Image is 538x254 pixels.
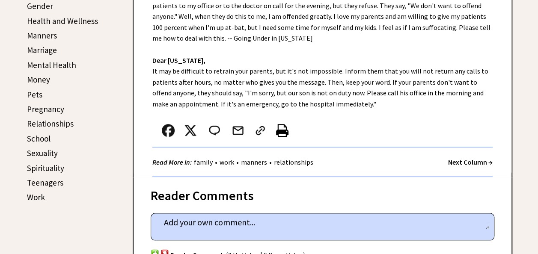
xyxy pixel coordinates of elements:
[276,124,288,137] img: printer%20icon.png
[27,30,57,41] a: Manners
[27,192,45,202] a: Work
[27,60,76,70] a: Mental Health
[27,104,64,114] a: Pregnancy
[27,118,74,129] a: Relationships
[27,163,64,173] a: Spirituality
[152,56,205,65] strong: Dear [US_STATE],
[239,158,269,166] a: manners
[151,186,494,200] div: Reader Comments
[207,124,222,137] img: message_round%202.png
[27,177,63,188] a: Teenagers
[192,158,215,166] a: family
[27,74,50,85] a: Money
[27,1,53,11] a: Gender
[217,158,236,166] a: work
[184,124,197,137] img: x_small.png
[27,16,98,26] a: Health and Wellness
[232,124,244,137] img: mail.png
[27,45,57,55] a: Marriage
[152,157,315,168] div: • • •
[272,158,315,166] a: relationships
[448,158,493,166] a: Next Column →
[27,133,51,144] a: School
[254,124,267,137] img: link_02.png
[27,148,58,158] a: Sexuality
[27,89,42,100] a: Pets
[162,124,175,137] img: facebook.png
[152,158,192,166] strong: Read More In:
